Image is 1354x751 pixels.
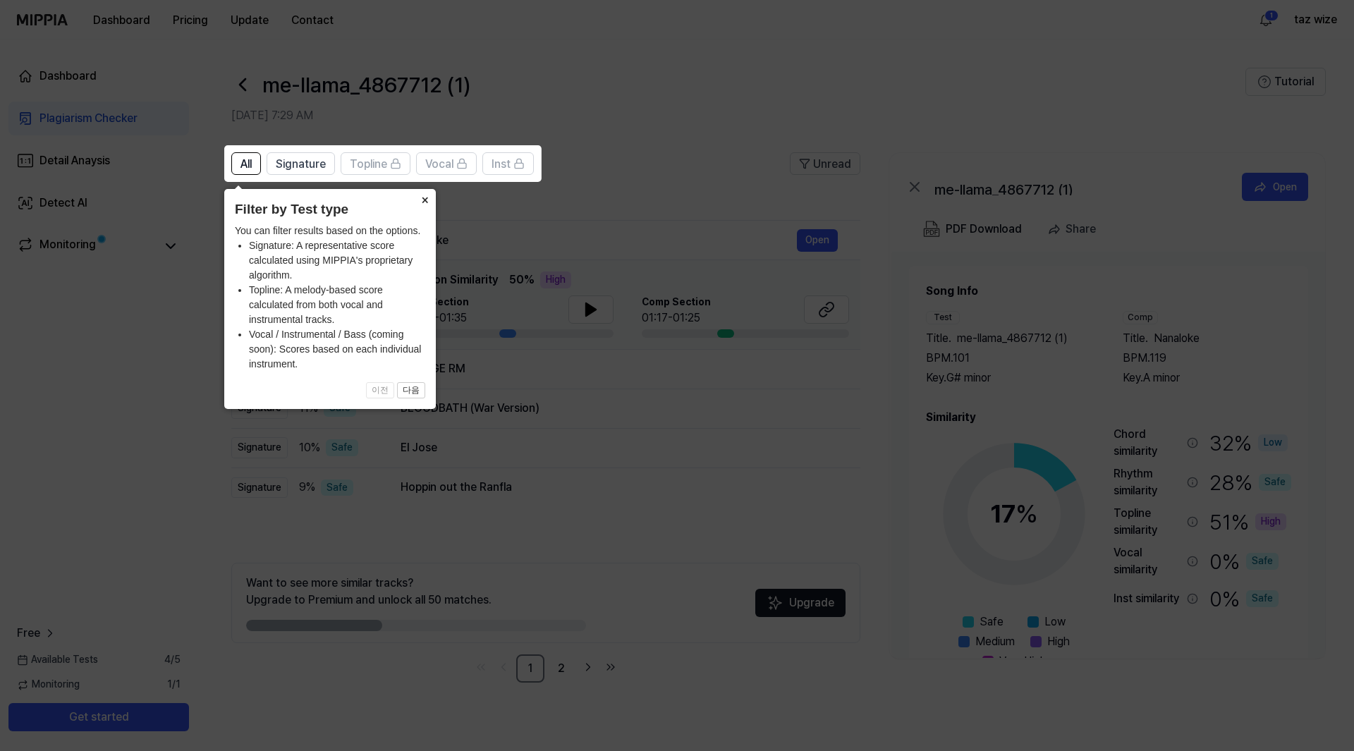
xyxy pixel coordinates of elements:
[249,327,425,372] li: Vocal / Instrumental / Bass (coming soon): Scores based on each individual instrument.
[413,189,436,209] button: Close
[249,283,425,327] li: Topline: A melody-based score calculated from both vocal and instrumental tracks.
[235,200,425,220] header: Filter by Test type
[235,224,425,372] div: You can filter results based on the options.
[341,152,410,175] button: Topline
[231,152,261,175] button: All
[492,156,511,173] span: Inst
[276,156,326,173] span: Signature
[482,152,534,175] button: Inst
[249,238,425,283] li: Signature: A representative score calculated using MIPPIA's proprietary algorithm.
[350,156,387,173] span: Topline
[267,152,335,175] button: Signature
[397,382,425,399] button: 다음
[425,156,453,173] span: Vocal
[416,152,477,175] button: Vocal
[240,156,252,173] span: All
